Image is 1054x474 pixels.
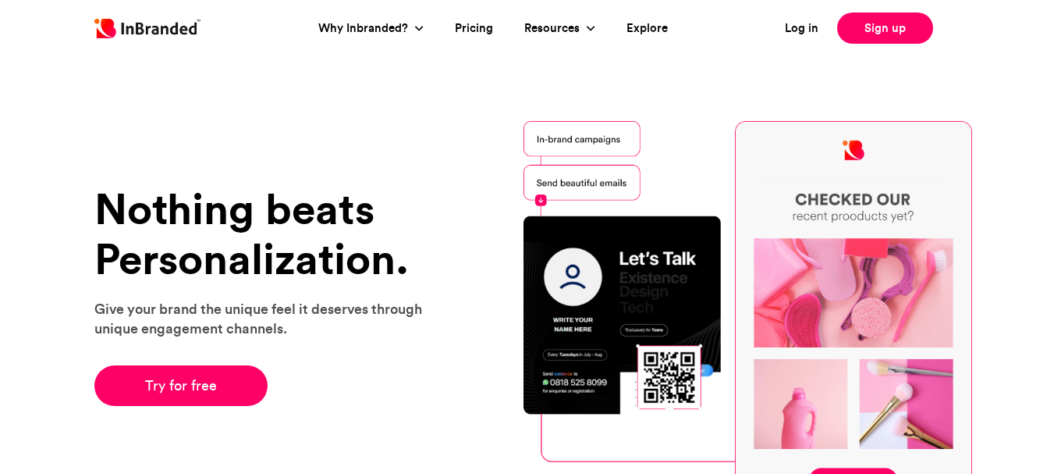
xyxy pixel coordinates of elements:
[94,19,201,38] img: Inbranded
[94,299,442,338] p: Give your brand the unique feel it deserves through unique engagement channels.
[837,12,933,44] a: Sign up
[785,20,818,37] a: Log in
[626,20,668,37] a: Explore
[94,365,268,406] a: Try for free
[524,20,584,37] a: Resources
[318,20,412,37] a: Why Inbranded?
[455,20,493,37] a: Pricing
[94,184,442,283] h1: Nothing beats Personalization.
